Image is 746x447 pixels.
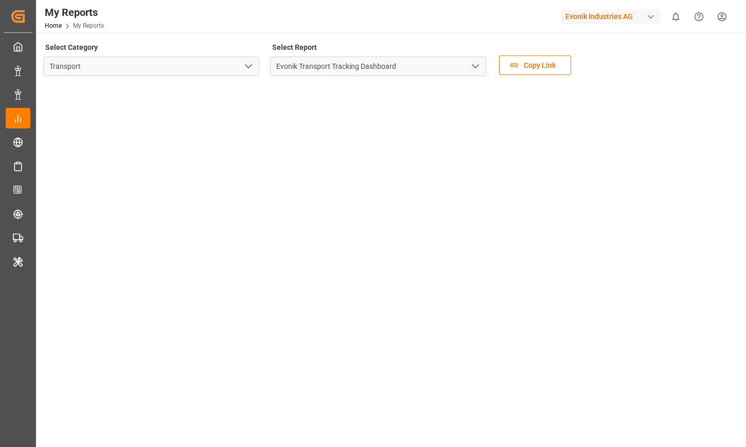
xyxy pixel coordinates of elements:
[240,59,256,74] button: open menu
[270,40,318,54] label: Select Report
[45,5,104,20] div: My Reports
[561,9,660,24] div: Evonik Industries AG
[45,22,62,29] a: Home
[561,7,664,26] button: Evonik Industries AG
[43,57,259,76] input: Type to search/select
[270,57,486,76] input: Type to search/select
[499,55,571,75] button: Copy Link
[519,60,561,71] span: Copy Link
[664,5,687,28] button: show 0 new notifications
[43,40,99,54] label: Select Category
[687,5,711,28] button: Help Center
[467,59,483,74] button: open menu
